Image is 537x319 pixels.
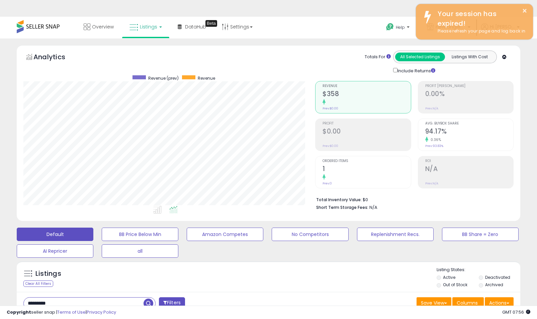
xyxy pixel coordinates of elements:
[102,228,178,241] button: BB Price Below Min
[365,54,391,60] div: Totals For
[425,122,513,126] span: Avg. Buybox Share
[185,23,206,30] span: DataHub
[35,269,61,278] h5: Listings
[485,282,503,288] label: Archived
[502,309,530,315] span: 2025-10-11 07:56 GMT
[87,309,116,315] a: Privacy Policy
[17,244,93,258] button: AI Repricer
[437,267,520,273] p: Listing States:
[124,17,167,37] a: Listings
[323,128,411,137] h2: $0.00
[396,24,405,30] span: Help
[198,75,215,81] span: Revenue
[452,297,484,309] button: Columns
[433,28,528,34] div: Please refresh your page and log back in
[323,122,411,126] span: Profit
[388,67,443,74] div: Include Returns
[323,144,338,148] small: Prev: $0.00
[425,159,513,163] span: ROI
[187,228,263,241] button: Amazon Competes
[159,297,185,309] button: Filters
[323,84,411,88] span: Revenue
[381,18,416,38] a: Help
[17,228,93,241] button: Default
[272,228,348,241] button: No Competitors
[316,197,362,203] b: Total Inventory Value:
[23,281,53,287] div: Clear All Filters
[443,282,467,288] label: Out of Stock
[425,128,513,137] h2: 94.17%
[369,204,377,211] span: N/A
[323,159,411,163] span: Ordered Items
[323,106,338,110] small: Prev: $0.00
[417,297,451,309] button: Save View
[92,23,114,30] span: Overview
[148,75,179,81] span: Revenue (prev)
[7,309,31,315] strong: Copyright
[57,309,86,315] a: Terms of Use
[425,165,513,174] h2: N/A
[425,90,513,99] h2: 0.00%
[425,84,513,88] span: Profit [PERSON_NAME]
[457,300,478,306] span: Columns
[316,195,509,203] li: $0
[323,181,332,185] small: Prev: 0
[425,106,438,110] small: Prev: N/A
[102,244,178,258] button: all
[173,17,211,37] a: DataHub
[323,90,411,99] h2: $358
[323,165,411,174] h2: 1
[485,297,514,309] button: Actions
[485,274,510,280] label: Deactivated
[433,9,528,28] div: Your session has expired!
[395,53,445,61] button: All Selected Listings
[205,20,217,27] div: Tooltip anchor
[140,23,157,30] span: Listings
[442,228,519,241] button: BB Share = Zero
[7,309,116,316] div: seller snap | |
[357,228,434,241] button: Replenishment Recs.
[445,53,495,61] button: Listings With Cost
[386,23,394,31] i: Get Help
[428,137,441,142] small: 0.36%
[443,274,455,280] label: Active
[217,17,258,37] a: Settings
[425,181,438,185] small: Prev: N/A
[33,52,78,63] h5: Analytics
[425,144,443,148] small: Prev: 93.83%
[79,17,119,37] a: Overview
[316,205,368,210] b: Short Term Storage Fees:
